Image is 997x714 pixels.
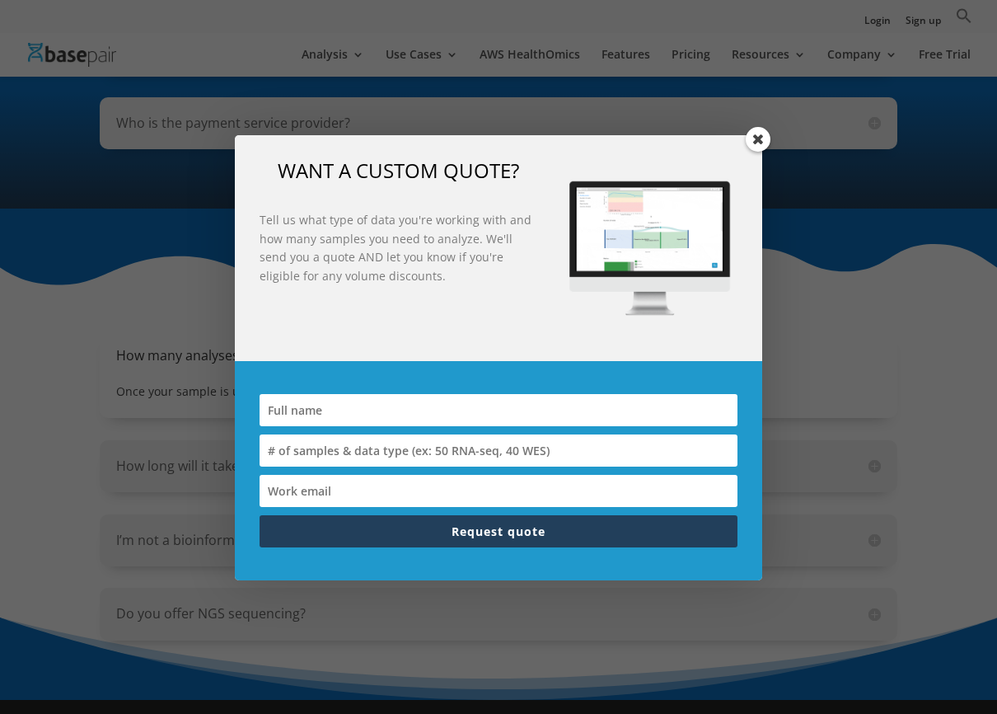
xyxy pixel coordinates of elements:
[260,435,737,467] input: # of samples & data type (ex: 50 RNA-seq, 40 WES)
[260,212,531,283] strong: Tell us what type of data you're working with and how many samples you need to analyze. We'll sen...
[260,475,737,507] input: Work email
[260,515,737,547] button: Request quote
[452,524,545,539] span: Request quote
[260,394,737,426] input: Full name
[278,157,519,184] span: WANT A CUSTOM QUOTE?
